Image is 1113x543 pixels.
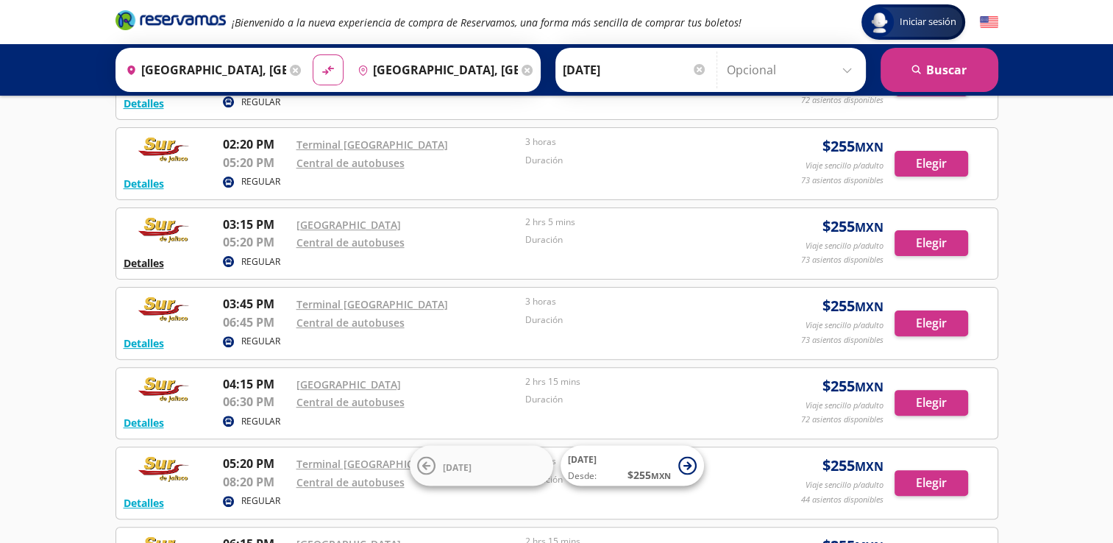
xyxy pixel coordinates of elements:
[124,295,205,324] img: RESERVAMOS
[124,415,164,430] button: Detalles
[822,216,883,238] span: $ 255
[124,455,205,484] img: RESERVAMOS
[895,151,968,177] button: Elegir
[525,375,747,388] p: 2 hrs 15 mins
[525,393,747,406] p: Duración
[223,295,289,313] p: 03:45 PM
[568,469,597,483] span: Desde:
[124,495,164,511] button: Detalles
[727,52,858,88] input: Opcional
[296,316,405,330] a: Central de autobuses
[296,218,401,232] a: [GEOGRAPHIC_DATA]
[895,230,968,256] button: Elegir
[223,313,289,331] p: 06:45 PM
[115,9,226,35] a: Brand Logo
[822,375,883,397] span: $ 255
[525,135,747,149] p: 3 horas
[855,139,883,155] small: MXN
[881,48,998,92] button: Buscar
[651,470,671,481] small: MXN
[443,461,472,473] span: [DATE]
[296,235,405,249] a: Central de autobuses
[855,458,883,475] small: MXN
[895,390,968,416] button: Elegir
[525,233,747,246] p: Duración
[223,216,289,233] p: 03:15 PM
[223,135,289,153] p: 02:20 PM
[223,455,289,472] p: 05:20 PM
[223,154,289,171] p: 05:20 PM
[568,453,597,466] span: [DATE]
[124,96,164,111] button: Detalles
[296,457,448,471] a: Terminal [GEOGRAPHIC_DATA]
[801,334,883,347] p: 73 asientos disponibles
[296,475,405,489] a: Central de autobuses
[525,295,747,308] p: 3 horas
[801,174,883,187] p: 73 asientos disponibles
[980,13,998,32] button: English
[124,216,205,245] img: RESERVAMOS
[352,52,518,88] input: Buscar Destino
[241,494,280,508] p: REGULAR
[241,255,280,269] p: REGULAR
[801,414,883,426] p: 72 asientos disponibles
[895,470,968,496] button: Elegir
[627,467,671,483] span: $ 255
[525,154,747,167] p: Duración
[801,94,883,107] p: 72 asientos disponibles
[525,313,747,327] p: Duración
[124,336,164,351] button: Detalles
[806,479,883,491] p: Viaje sencillo p/adulto
[241,175,280,188] p: REGULAR
[855,219,883,235] small: MXN
[241,335,280,348] p: REGULAR
[124,176,164,191] button: Detalles
[241,415,280,428] p: REGULAR
[223,473,289,491] p: 08:20 PM
[806,400,883,412] p: Viaje sencillo p/adulto
[822,135,883,157] span: $ 255
[296,297,448,311] a: Terminal [GEOGRAPHIC_DATA]
[223,375,289,393] p: 04:15 PM
[296,156,405,170] a: Central de autobuses
[806,319,883,332] p: Viaje sencillo p/adulto
[563,52,707,88] input: Elegir Fecha
[894,15,962,29] span: Iniciar sesión
[115,9,226,31] i: Brand Logo
[223,393,289,411] p: 06:30 PM
[124,375,205,405] img: RESERVAMOS
[410,446,553,486] button: [DATE]
[822,455,883,477] span: $ 255
[124,255,164,271] button: Detalles
[801,254,883,266] p: 73 asientos disponibles
[806,240,883,252] p: Viaje sencillo p/adulto
[806,160,883,172] p: Viaje sencillo p/adulto
[822,295,883,317] span: $ 255
[241,96,280,109] p: REGULAR
[855,299,883,315] small: MXN
[895,310,968,336] button: Elegir
[525,216,747,229] p: 2 hrs 5 mins
[223,233,289,251] p: 05:20 PM
[120,52,286,88] input: Buscar Origen
[296,138,448,152] a: Terminal [GEOGRAPHIC_DATA]
[124,135,205,165] img: RESERVAMOS
[296,377,401,391] a: [GEOGRAPHIC_DATA]
[232,15,742,29] em: ¡Bienvenido a la nueva experiencia de compra de Reservamos, una forma más sencilla de comprar tus...
[561,446,704,486] button: [DATE]Desde:$255MXN
[801,494,883,506] p: 44 asientos disponibles
[296,395,405,409] a: Central de autobuses
[855,379,883,395] small: MXN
